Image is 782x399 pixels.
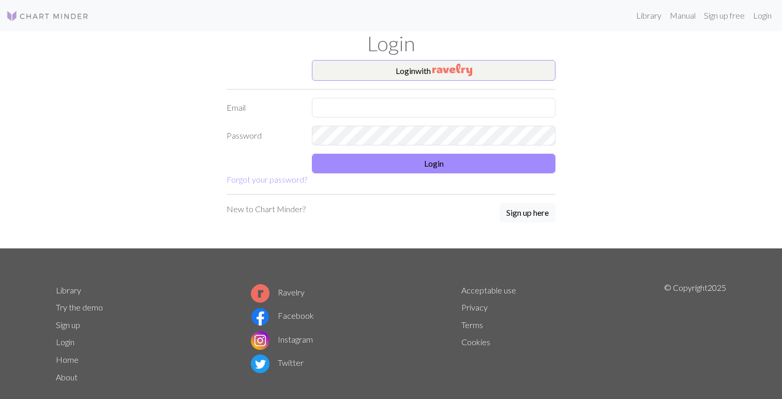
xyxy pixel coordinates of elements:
[56,372,78,382] a: About
[50,31,732,56] h1: Login
[251,311,314,320] a: Facebook
[251,307,269,326] img: Facebook logo
[56,337,74,347] a: Login
[251,284,269,303] img: Ravelry logo
[6,10,89,22] img: Logo
[220,126,306,145] label: Password
[251,354,269,373] img: Twitter logo
[56,302,103,312] a: Try the demo
[56,285,81,295] a: Library
[251,334,313,344] a: Instagram
[251,358,304,367] a: Twitter
[461,320,483,330] a: Terms
[461,302,488,312] a: Privacy
[251,287,305,297] a: Ravelry
[749,5,776,26] a: Login
[227,203,306,215] p: New to Chart Minder?
[700,5,749,26] a: Sign up free
[632,5,666,26] a: Library
[56,320,80,330] a: Sign up
[251,331,269,350] img: Instagram logo
[461,285,516,295] a: Acceptable use
[56,354,79,364] a: Home
[312,154,555,173] button: Login
[227,174,307,184] a: Forgot your password?
[432,64,472,76] img: Ravelry
[666,5,700,26] a: Manual
[461,337,490,347] a: Cookies
[664,282,726,386] p: © Copyright 2025
[500,203,555,223] button: Sign up here
[500,203,555,224] a: Sign up here
[220,98,306,117] label: Email
[312,60,555,81] button: Loginwith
